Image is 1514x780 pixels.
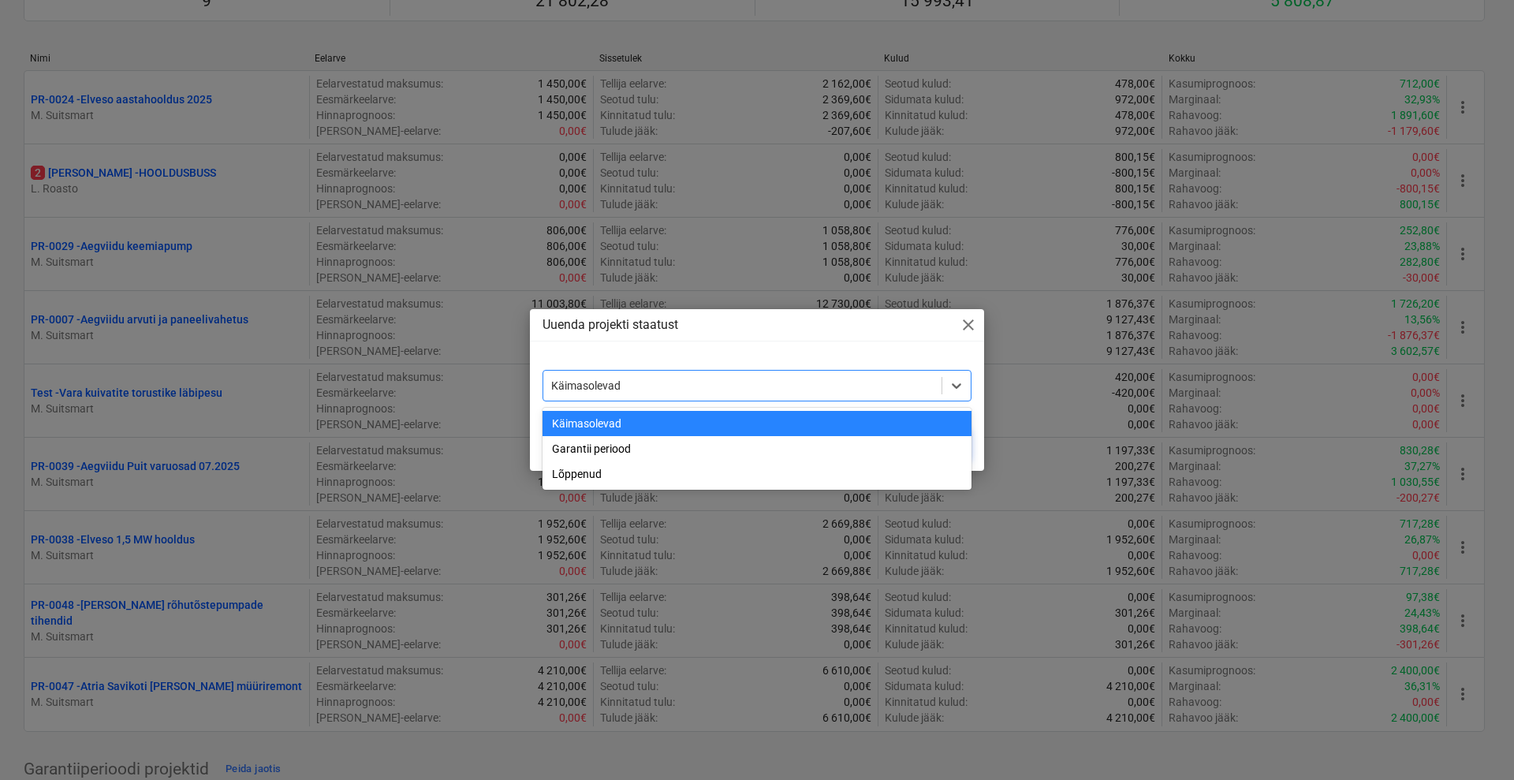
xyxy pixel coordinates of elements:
div: Garantii periood [543,436,971,461]
div: Käimasolevad [543,411,971,436]
p: Uuenda projekti staatust [543,315,678,334]
div: Lõppenud [543,461,971,487]
span: close [959,315,978,334]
